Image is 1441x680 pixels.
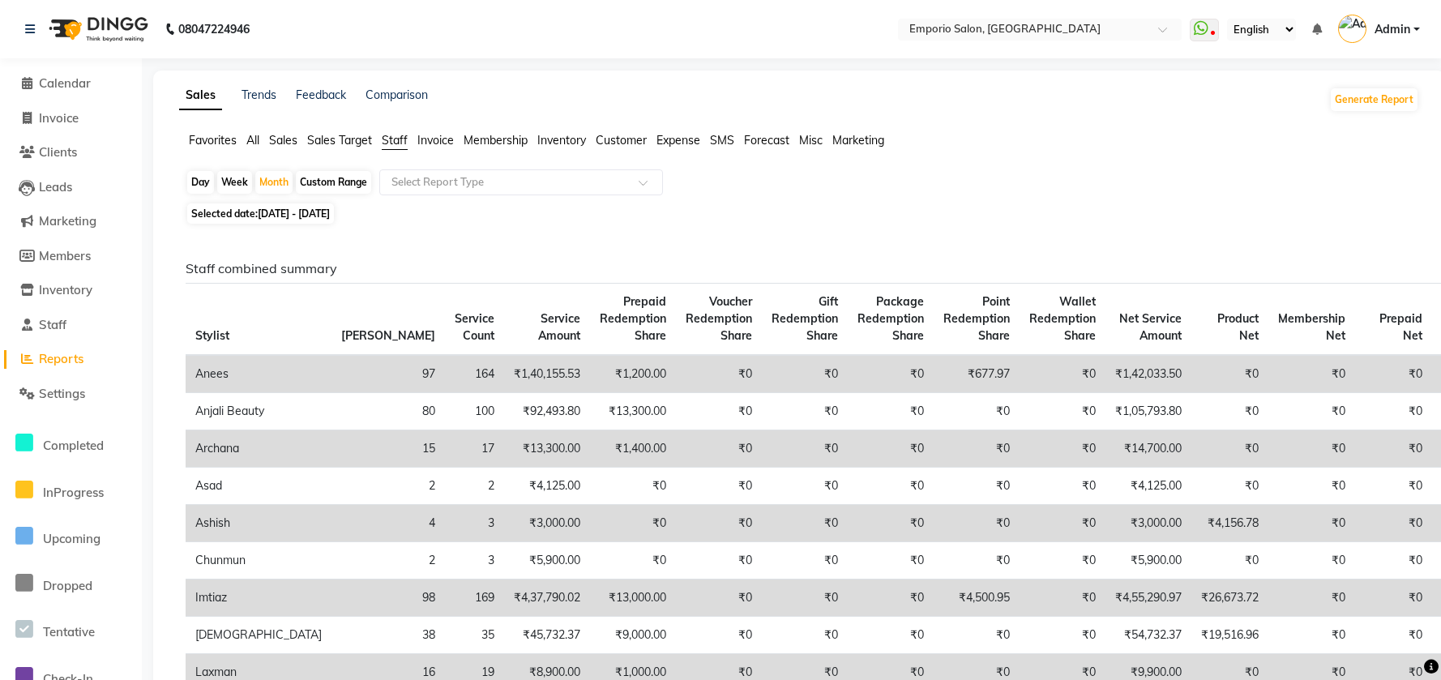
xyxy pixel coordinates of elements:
td: ₹4,500.95 [934,579,1020,617]
td: ₹0 [1355,393,1432,430]
span: Membership [464,133,528,148]
td: ₹0 [1020,617,1105,654]
td: ₹0 [762,468,848,505]
td: ₹0 [1355,355,1432,393]
span: Staff [39,317,66,332]
span: Customer [596,133,647,148]
td: 17 [445,430,504,468]
td: ₹0 [676,468,762,505]
td: ₹0 [848,468,934,505]
span: Stylist [195,328,229,343]
span: Favorites [189,133,237,148]
h6: Staff combined summary [186,261,1406,276]
td: Anees [186,355,331,393]
td: ₹0 [1268,617,1355,654]
span: [PERSON_NAME] [341,328,435,343]
td: ₹0 [1268,542,1355,579]
img: Admin [1338,15,1366,43]
span: Package Redemption Share [857,294,924,343]
td: ₹13,300.00 [590,393,676,430]
td: ₹0 [1020,430,1105,468]
td: ₹0 [1020,579,1105,617]
td: ₹1,200.00 [590,355,676,393]
td: ₹0 [1020,542,1105,579]
a: Inventory [4,281,138,300]
td: ₹1,42,033.50 [1105,355,1191,393]
td: ₹45,732.37 [504,617,590,654]
div: Day [187,171,214,194]
td: ₹0 [676,393,762,430]
td: ₹0 [590,468,676,505]
td: ₹0 [848,542,934,579]
td: 2 [445,468,504,505]
td: 80 [331,393,445,430]
td: ₹0 [848,505,934,542]
img: logo [41,6,152,52]
td: ₹1,40,155.53 [504,355,590,393]
td: ₹4,37,790.02 [504,579,590,617]
td: ₹5,900.00 [504,542,590,579]
span: Service Amount [538,311,580,343]
td: [DEMOGRAPHIC_DATA] [186,617,331,654]
td: 15 [331,430,445,468]
span: Inventory [537,133,586,148]
td: ₹0 [676,617,762,654]
td: ₹0 [1355,505,1432,542]
span: Dropped [43,578,92,593]
td: ₹0 [676,505,762,542]
td: Chunmun [186,542,331,579]
td: ₹0 [1268,505,1355,542]
span: Invoice [417,133,454,148]
td: ₹3,000.00 [1105,505,1191,542]
span: Membership Net [1278,311,1345,343]
span: Product Net [1217,311,1259,343]
a: Sales [179,81,222,110]
td: Anjali Beauty [186,393,331,430]
td: ₹0 [934,393,1020,430]
td: ₹0 [1268,579,1355,617]
td: ₹0 [762,430,848,468]
td: 2 [331,542,445,579]
td: ₹0 [1268,393,1355,430]
td: ₹0 [1355,468,1432,505]
td: ₹0 [1191,393,1268,430]
span: Voucher Redemption Share [686,294,752,343]
td: 35 [445,617,504,654]
td: ₹0 [762,355,848,393]
span: [DATE] - [DATE] [258,207,330,220]
td: ₹4,125.00 [504,468,590,505]
span: Reports [39,351,83,366]
td: ₹0 [1268,355,1355,393]
span: Wallet Redemption Share [1029,294,1096,343]
span: Sales [269,133,297,148]
a: Clients [4,143,138,162]
td: ₹0 [762,393,848,430]
td: 97 [331,355,445,393]
td: ₹0 [934,468,1020,505]
td: 164 [445,355,504,393]
span: Forecast [744,133,789,148]
td: ₹0 [762,579,848,617]
td: ₹9,000.00 [590,617,676,654]
b: 08047224946 [178,6,250,52]
span: Completed [43,438,104,453]
td: ₹0 [1355,617,1432,654]
span: Gift Redemption Share [772,294,838,343]
span: Prepaid Redemption Share [600,294,666,343]
a: Leads [4,178,138,197]
td: ₹0 [676,579,762,617]
span: Service Count [455,311,494,343]
td: 4 [331,505,445,542]
a: Marketing [4,212,138,231]
a: Feedback [296,88,346,102]
td: ₹0 [1268,468,1355,505]
span: InProgress [43,485,104,500]
td: 100 [445,393,504,430]
td: ₹13,300.00 [504,430,590,468]
span: Upcoming [43,531,100,546]
span: Prepaid Net [1379,311,1422,343]
td: ₹0 [934,617,1020,654]
td: ₹0 [1355,542,1432,579]
a: Trends [242,88,276,102]
td: ₹5,900.00 [1105,542,1191,579]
